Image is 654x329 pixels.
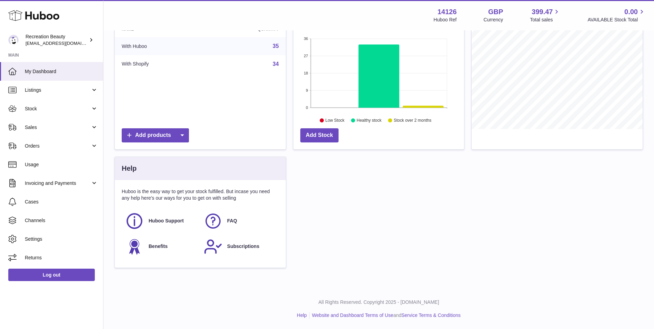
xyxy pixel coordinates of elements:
strong: 14126 [437,7,457,17]
img: customercare@recreationbeauty.com [8,35,19,45]
div: Huboo Ref [434,17,457,23]
a: Add Stock [300,128,339,142]
a: Huboo Support [125,212,197,230]
a: 35 [273,43,279,49]
p: Huboo is the easy way to get your stock fulfilled. But incase you need any help here's our ways f... [122,188,279,201]
span: FAQ [227,218,237,224]
span: Cases [25,199,98,205]
a: 399.47 Total sales [530,7,561,23]
text: 0 [306,106,308,110]
text: 36 [304,37,308,41]
a: Add products [122,128,189,142]
div: Recreation Beauty [26,33,88,47]
a: 34 [273,61,279,67]
td: With Huboo [115,37,207,55]
a: 0.00 AVAILABLE Stock Total [587,7,646,23]
a: Help [297,312,307,318]
h3: Help [122,164,137,173]
text: 9 [306,88,308,92]
span: Subscriptions [227,243,259,250]
td: With Shopify [115,55,207,73]
text: 27 [304,54,308,58]
span: My Dashboard [25,68,98,75]
span: Sales [25,124,91,131]
span: Orders [25,143,91,149]
span: 399.47 [532,7,553,17]
span: Returns [25,255,98,261]
div: Currency [484,17,503,23]
a: Subscriptions [204,237,275,256]
span: [EMAIL_ADDRESS][DOMAIN_NAME] [26,40,101,46]
span: Listings [25,87,91,93]
text: Stock over 2 months [394,118,431,123]
strong: GBP [488,7,503,17]
span: Usage [25,161,98,168]
text: 18 [304,71,308,75]
a: Log out [8,269,95,281]
text: Healthy stock [356,118,382,123]
span: Channels [25,217,98,224]
li: and [310,312,461,319]
span: 0.00 [624,7,638,17]
span: Stock [25,106,91,112]
a: Service Terms & Conditions [401,312,461,318]
span: Total sales [530,17,561,23]
a: FAQ [204,212,275,230]
p: All Rights Reserved. Copyright 2025 - [DOMAIN_NAME] [109,299,648,306]
span: Invoicing and Payments [25,180,91,187]
span: Benefits [149,243,168,250]
a: Website and Dashboard Terms of Use [312,312,393,318]
span: Huboo Support [149,218,184,224]
span: Settings [25,236,98,242]
a: Benefits [125,237,197,256]
text: Low Stock [325,118,345,123]
span: AVAILABLE Stock Total [587,17,646,23]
